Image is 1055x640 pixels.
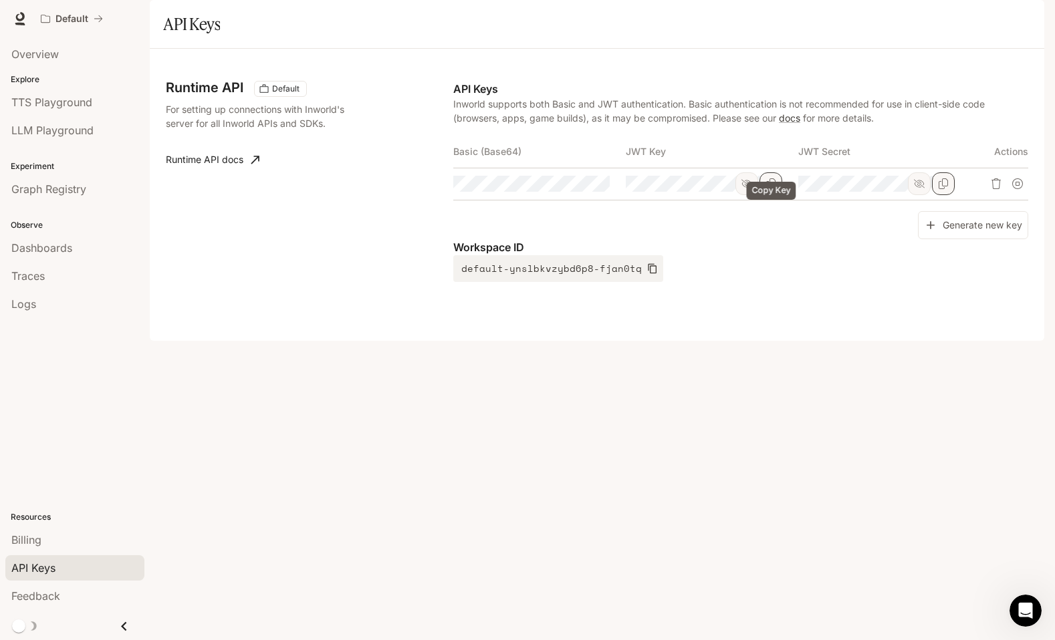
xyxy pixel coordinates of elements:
div: These keys will apply to your current workspace only [254,81,307,97]
p: Default [55,13,88,25]
button: default-ynslbkvzybd6p8-fjan0tq [453,255,663,282]
a: docs [779,112,800,124]
th: Basic (Base64) [453,136,626,168]
button: All workspaces [35,5,109,32]
iframe: Intercom live chat [1010,595,1042,627]
p: For setting up connections with Inworld's server for all Inworld APIs and SDKs. [166,102,374,130]
h1: API Keys [163,11,220,37]
th: Actions [971,136,1028,168]
button: Copy Secret [932,172,955,195]
a: Runtime API docs [160,146,265,173]
button: Suspend API key [1007,173,1028,194]
th: JWT Secret [798,136,971,168]
button: Delete API key [985,173,1007,194]
th: JWT Key [626,136,798,168]
h3: Runtime API [166,81,243,94]
button: Generate new key [918,211,1028,240]
button: Copy Key [759,172,782,195]
span: Default [267,83,305,95]
div: Copy Key [747,182,796,200]
p: Inworld supports both Basic and JWT authentication. Basic authentication is not recommended for u... [453,97,1028,125]
p: API Keys [453,81,1028,97]
p: Workspace ID [453,239,1028,255]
